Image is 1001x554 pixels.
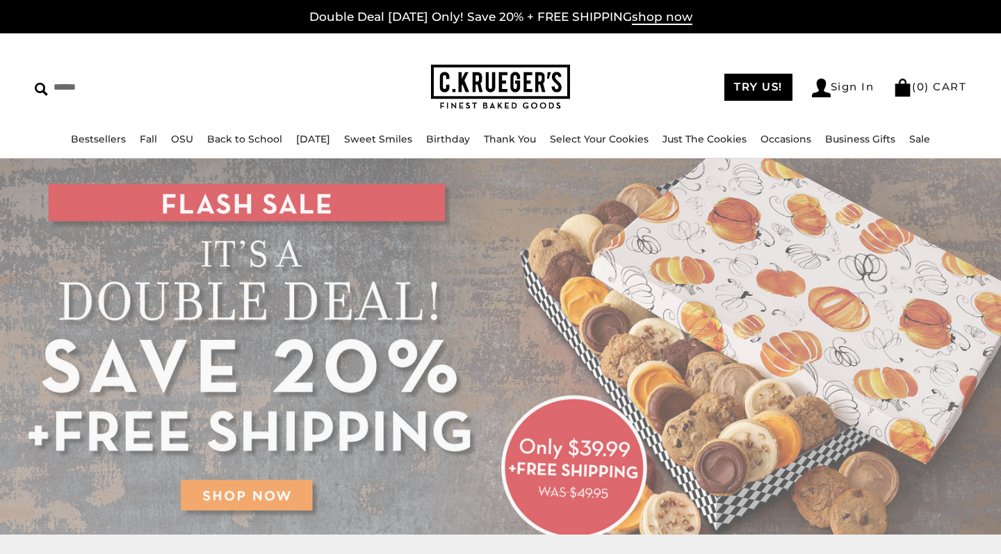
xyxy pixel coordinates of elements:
[309,10,692,25] a: Double Deal [DATE] Only! Save 20% + FREE SHIPPINGshop now
[207,133,282,145] a: Back to School
[632,10,692,25] span: shop now
[825,133,895,145] a: Business Gifts
[760,133,811,145] a: Occasions
[550,133,649,145] a: Select Your Cookies
[893,80,966,93] a: (0) CART
[426,133,470,145] a: Birthday
[35,76,254,98] input: Search
[812,79,831,97] img: Account
[171,133,193,145] a: OSU
[35,83,48,96] img: Search
[431,65,570,110] img: C.KRUEGER'S
[296,133,330,145] a: [DATE]
[71,133,126,145] a: Bestsellers
[812,79,874,97] a: Sign In
[917,80,925,93] span: 0
[909,133,930,145] a: Sale
[140,133,157,145] a: Fall
[484,133,536,145] a: Thank You
[344,133,412,145] a: Sweet Smiles
[662,133,747,145] a: Just The Cookies
[724,74,792,101] a: TRY US!
[893,79,912,97] img: Bag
